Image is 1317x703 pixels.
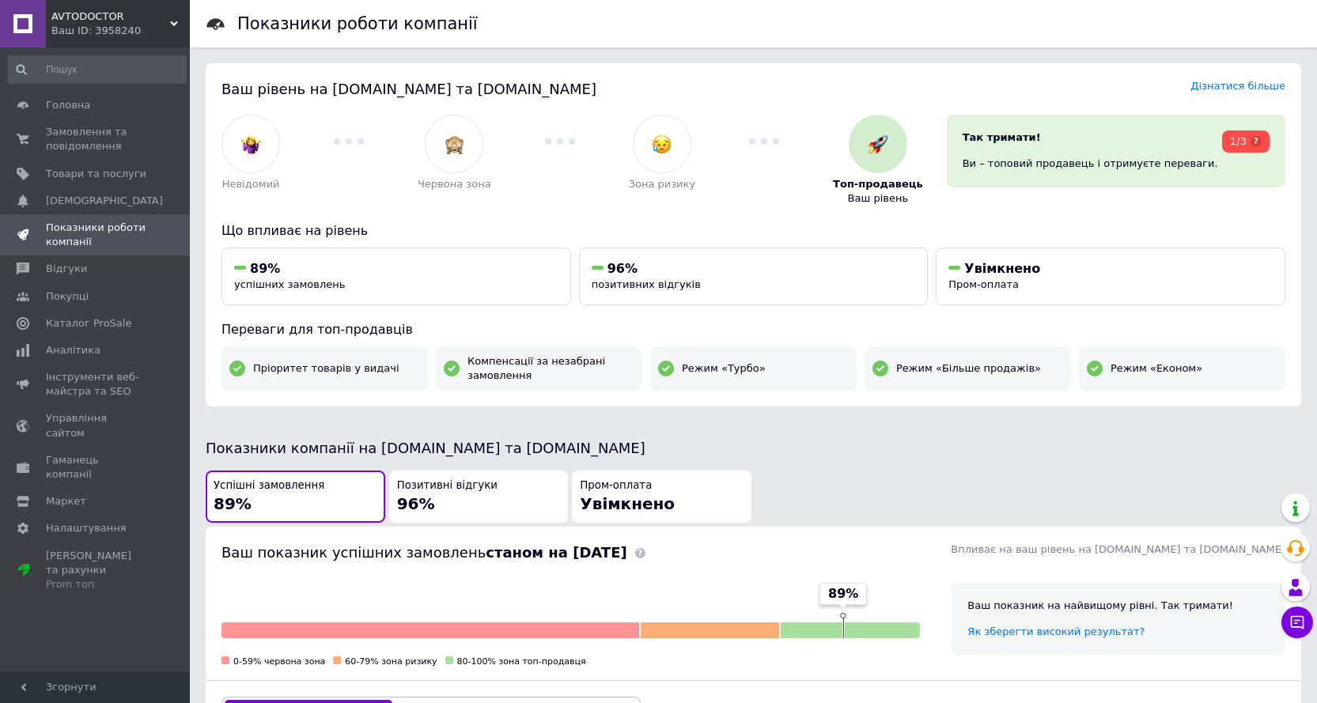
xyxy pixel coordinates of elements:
[46,289,89,304] span: Покупці
[221,81,596,97] span: Ваш рівень на [DOMAIN_NAME] та [DOMAIN_NAME]
[46,494,86,508] span: Маркет
[234,278,345,290] span: успішних замовлень
[233,656,325,667] span: 0-59% червона зона
[250,261,280,276] span: 89%
[896,361,1041,376] span: Режим «Більше продажів»
[46,577,146,592] div: Prom топ
[46,98,90,112] span: Головна
[214,478,324,493] span: Успішні замовлення
[833,177,923,191] span: Топ-продавець
[51,9,170,24] span: AVTODOCTOR
[389,471,569,523] button: Позитивні відгуки96%
[222,177,280,191] span: Невідомий
[963,131,1041,143] span: Так тримати!
[467,354,634,383] span: Компенсації за незабрані замовлення
[1111,361,1202,376] span: Режим «Економ»
[46,549,146,592] span: [PERSON_NAME] та рахунки
[46,343,100,357] span: Аналітика
[1251,136,1262,147] span: ?
[948,278,1019,290] span: Пром-оплата
[221,248,571,305] button: 89%успішних замовлень
[1281,607,1313,638] button: Чат з покупцем
[46,167,146,181] span: Товари та послуги
[221,322,413,337] span: Переваги для топ-продавців
[51,24,190,38] div: Ваш ID: 3958240
[572,471,751,523] button: Пром-оплатаУвімкнено
[46,453,146,482] span: Гаманець компанії
[936,248,1285,305] button: УвімкненоПром-оплата
[237,14,478,33] h1: Показники роботи компанії
[1190,80,1285,92] a: Дізнатися більше
[46,194,163,208] span: [DEMOGRAPHIC_DATA]
[445,134,464,154] img: :see_no_evil:
[46,125,146,153] span: Замовлення та повідомлення
[607,261,638,276] span: 96%
[964,261,1040,276] span: Увімкнено
[46,411,146,440] span: Управління сайтом
[580,494,675,513] span: Увімкнено
[828,585,858,603] span: 89%
[682,361,766,376] span: Режим «Турбо»
[8,55,187,84] input: Пошук
[848,191,909,206] span: Ваш рівень
[46,221,146,249] span: Показники роботи компанії
[46,521,127,535] span: Налаштування
[418,177,491,191] span: Червона зона
[967,599,1270,613] div: Ваш показник на найвищому рівні. Так тримати!
[579,248,929,305] button: 96%позитивних відгуків
[345,656,437,667] span: 60-79% зона ризику
[967,626,1145,637] a: Як зберегти високий результат?
[486,544,626,561] b: станом на [DATE]
[206,471,385,523] button: Успішні замовлення89%
[221,544,627,561] span: Ваш показник успішних замовлень
[629,177,696,191] span: Зона ризику
[652,134,672,154] img: :disappointed_relieved:
[1222,130,1270,153] div: 1/3
[253,361,399,376] span: Пріоритет товарів у видачі
[963,157,1270,171] div: Ви – топовий продавець і отримуєте переваги.
[397,478,498,493] span: Позитивні відгуки
[214,494,252,513] span: 89%
[457,656,586,667] span: 80-100% зона топ-продавця
[580,478,652,493] span: Пром-оплата
[46,370,146,399] span: Інструменти веб-майстра та SEO
[868,134,887,154] img: :rocket:
[221,223,368,238] span: Що впливає на рівень
[46,316,131,331] span: Каталог ProSale
[397,494,435,513] span: 96%
[206,440,645,456] span: Показники компанії на [DOMAIN_NAME] та [DOMAIN_NAME]
[46,262,87,276] span: Відгуки
[951,543,1285,555] span: Впливає на ваш рівень на [DOMAIN_NAME] та [DOMAIN_NAME]
[241,134,261,154] img: :woman-shrugging:
[592,278,701,290] span: позитивних відгуків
